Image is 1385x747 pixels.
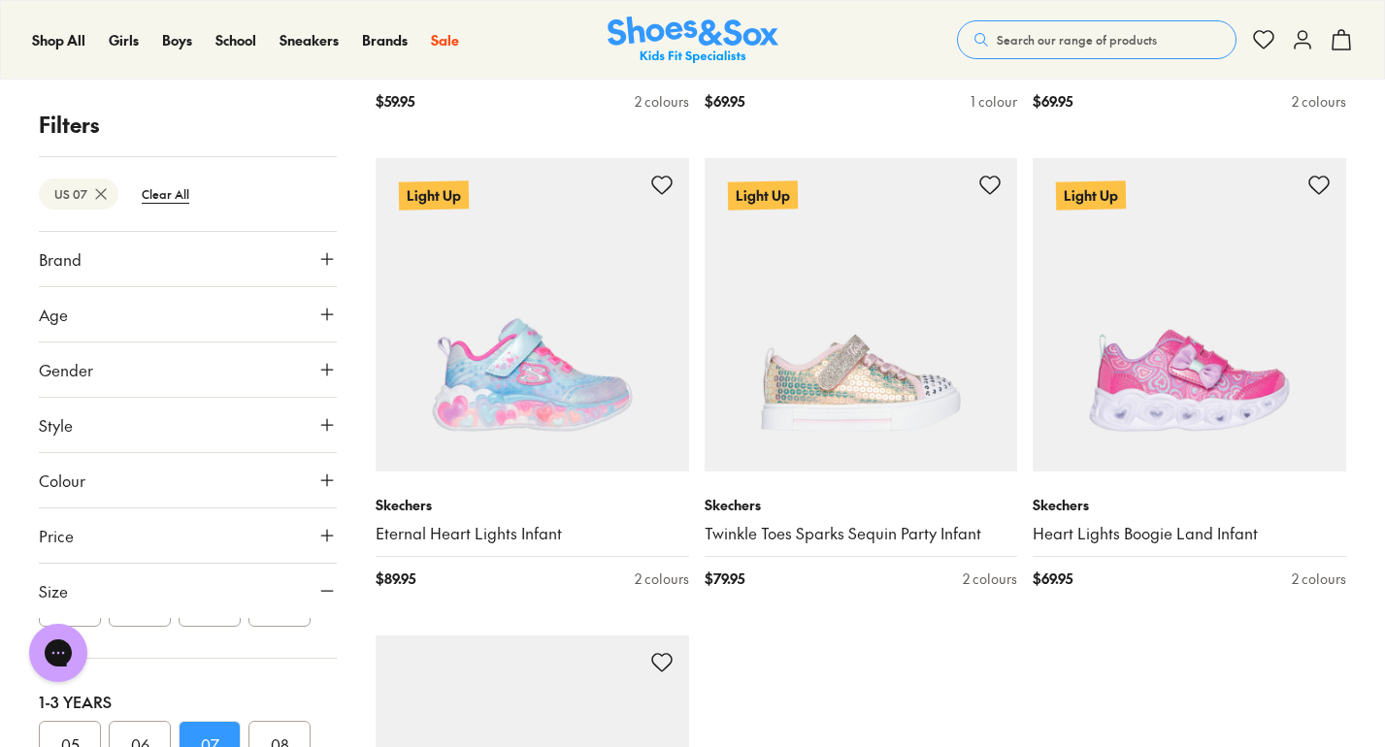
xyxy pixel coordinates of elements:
btn: US 07 [39,179,118,210]
p: Filters [39,109,337,141]
a: Light Up [376,158,689,471]
span: $ 69.95 [705,91,744,112]
button: Brand [39,232,337,286]
a: Sneakers [280,30,339,50]
p: Light Up [399,180,469,210]
div: 2 colours [1292,568,1346,589]
img: SNS_Logo_Responsive.svg [608,16,778,64]
span: Girls [109,30,139,49]
a: Boys [162,30,192,50]
a: Sale [431,30,459,50]
p: Skechers [705,495,1018,515]
span: $ 89.95 [376,568,415,589]
span: Gender [39,358,93,381]
span: $ 59.95 [376,91,414,112]
p: Skechers [1033,495,1346,515]
p: Light Up [727,180,797,210]
button: Style [39,398,337,452]
btn: Clear All [126,177,205,211]
a: Eternal Heart Lights Infant [376,523,689,544]
button: Age [39,287,337,341]
a: School [215,30,256,50]
span: $ 69.95 [1033,568,1072,589]
div: 2 colours [635,568,689,589]
a: Light Up [1033,158,1346,471]
p: Skechers [376,495,689,515]
span: Shop All [32,30,85,49]
span: Sneakers [280,30,339,49]
button: Size [39,564,337,618]
span: School [215,30,256,49]
button: Search our range of products [957,20,1237,59]
a: Girls [109,30,139,50]
div: 2 colours [635,91,689,112]
div: 2 colours [963,568,1017,589]
button: Colour [39,453,337,507]
span: Search our range of products [997,31,1157,49]
span: Style [39,413,73,437]
span: Sale [431,30,459,49]
a: Twinkle Toes Sparks Sequin Party Infant [705,523,1018,544]
a: Light Up [705,158,1018,471]
span: Size [39,579,68,602]
span: Brand [39,247,82,271]
span: Price [39,524,74,547]
span: Colour [39,469,85,492]
div: 1-3 Years [39,690,337,713]
p: Light Up [1056,180,1126,210]
button: Gender [39,342,337,397]
div: 1 colour [971,91,1017,112]
span: $ 69.95 [1033,91,1072,112]
span: Age [39,303,68,326]
a: Shoes & Sox [608,16,778,64]
span: Brands [362,30,408,49]
span: Boys [162,30,192,49]
iframe: Gorgias live chat messenger [19,617,97,689]
button: Price [39,508,337,563]
span: $ 79.95 [705,568,744,589]
a: Heart Lights Boogie Land Infant [1033,523,1346,544]
a: Brands [362,30,408,50]
a: Shop All [32,30,85,50]
div: 2 colours [1292,91,1346,112]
